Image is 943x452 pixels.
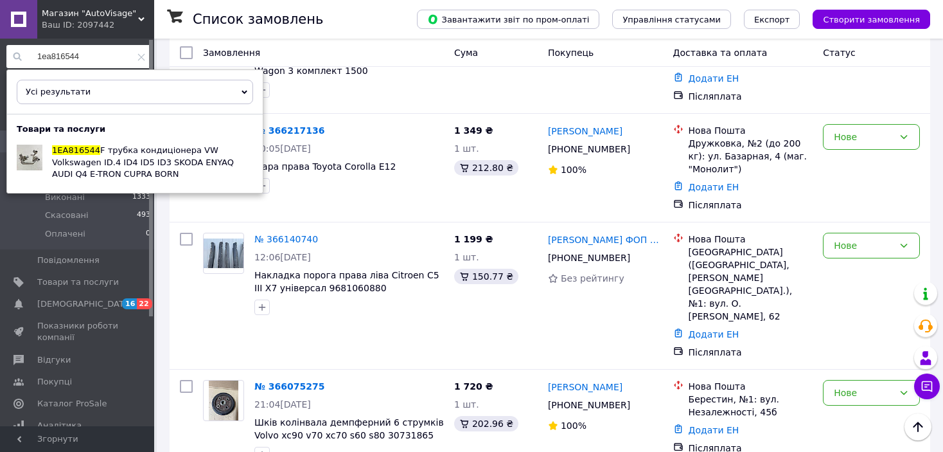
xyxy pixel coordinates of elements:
[37,298,132,310] span: [DEMOGRAPHIC_DATA]
[37,276,119,288] span: Товари та послуги
[45,228,85,240] span: Оплачені
[689,329,739,339] a: Додати ЕН
[254,399,311,410] span: 21:04[DATE]
[454,125,493,136] span: 1 349 ₴
[132,192,150,203] span: 1333
[834,386,894,400] div: Нове
[26,87,91,96] span: Усі результати
[823,15,920,24] span: Створити замовлення
[209,381,239,420] img: Фото товару
[37,398,107,410] span: Каталог ProSale
[254,161,396,172] a: Фара права Toyota Corolla E12
[914,374,940,399] button: Чат з покупцем
[754,15,790,24] span: Експорт
[612,10,731,29] button: Управління статусами
[689,73,739,84] a: Додати ЕН
[254,417,444,440] a: Шків колінвала демпферний 6 струмків Volvo xc90 v70 xc70 s60 s80 30731865
[823,48,856,58] span: Статус
[454,143,479,154] span: 1 шт.
[548,233,663,246] a: [PERSON_NAME] ФОП ледвій
[52,145,100,155] span: 1EA816544
[689,393,813,419] div: Берестин, №1: вул. Незалежності, 45б
[203,48,260,58] span: Замовлення
[454,399,479,410] span: 1 шт.
[146,228,150,240] span: 0
[622,15,721,24] span: Управління статусами
[689,182,739,192] a: Додати ЕН
[561,165,586,175] span: 100%
[689,246,813,323] div: [GEOGRAPHIC_DATA] ([GEOGRAPHIC_DATA], [PERSON_NAME][GEOGRAPHIC_DATA].), №1: вул. О. [PERSON_NAME]...
[800,14,930,24] a: Створити замовлення
[548,125,622,138] a: [PERSON_NAME]
[122,298,137,309] span: 16
[37,376,72,388] span: Покупці
[7,123,115,135] div: Товари та послуги
[454,269,518,284] div: 150.77 ₴
[454,48,478,58] span: Cума
[254,143,311,154] span: 20:05[DATE]
[545,140,633,158] div: [PHONE_NUMBER]
[744,10,800,29] button: Експорт
[37,420,82,431] span: Аналітика
[689,124,813,137] div: Нова Пошта
[203,380,244,421] a: Фото товару
[548,48,594,58] span: Покупець
[37,354,71,366] span: Відгуки
[834,239,894,253] div: Нове
[254,381,324,392] a: № 366075275
[834,130,894,144] div: Нове
[689,90,813,103] div: Післяплата
[689,346,813,359] div: Післяплата
[454,381,493,392] span: 1 720 ₴
[37,320,119,343] span: Показники роботи компанії
[813,10,930,29] button: Створити замовлення
[254,270,439,306] a: Накладка порога права ліва Citroen C5 III X7 універсал 9681060880 9681060180
[42,19,154,31] div: Ваш ID: 2097442
[689,233,813,246] div: Нова Пошта
[417,10,599,29] button: Завантажити звіт по пром-оплаті
[545,249,633,267] div: [PHONE_NUMBER]
[454,252,479,262] span: 1 шт.
[52,145,234,178] span: F трубка кондиціонера VW Volkswagen ID.4 ID4 ID5 ID3 SKODA ENYAQ AUDI Q4 E-TRON CUPRA BORN
[689,137,813,176] div: Дружковка, №2 (до 200 кг): ул. Базарная, 4 (маг. "Монолит")
[673,48,768,58] span: Доставка та оплата
[193,12,323,27] h1: Список замовлень
[45,192,85,203] span: Виконані
[203,233,244,274] a: Фото товару
[454,160,518,176] div: 212.80 ₴
[689,425,739,435] a: Додати ЕН
[904,413,931,440] button: Наверх
[42,8,138,19] span: Магазин "AutoVisage"
[254,234,318,244] a: № 366140740
[454,416,518,431] div: 202.96 ₴
[689,199,813,212] div: Післяплата
[561,420,586,431] span: 100%
[137,298,152,309] span: 22
[37,255,100,266] span: Повідомлення
[254,252,311,262] span: 12:06[DATE]
[204,239,243,269] img: Фото товару
[561,273,624,284] span: Без рейтингу
[548,381,622,393] a: [PERSON_NAME]
[689,380,813,393] div: Нова Пошта
[427,14,589,25] span: Завантажити звіт по пром-оплаті
[545,396,633,414] div: [PHONE_NUMBER]
[254,125,324,136] a: № 366217136
[6,45,152,68] input: Пошук
[45,210,89,221] span: Скасовані
[137,210,150,221] span: 493
[454,234,493,244] span: 1 199 ₴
